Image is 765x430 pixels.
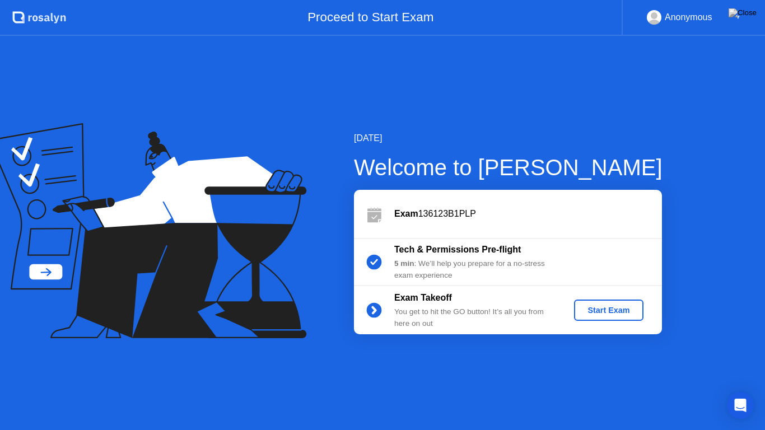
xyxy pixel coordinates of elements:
div: 136123B1PLP [394,207,662,221]
div: [DATE] [354,132,663,145]
div: Welcome to [PERSON_NAME] [354,151,663,184]
b: 5 min [394,259,414,268]
button: Start Exam [574,300,643,321]
div: Start Exam [579,306,638,315]
div: : We’ll help you prepare for a no-stress exam experience [394,258,556,281]
div: Open Intercom Messenger [727,392,754,419]
div: You get to hit the GO button! It’s all you from here on out [394,306,556,329]
div: Anonymous [665,10,712,25]
b: Tech & Permissions Pre-flight [394,245,521,254]
b: Exam [394,209,418,218]
b: Exam Takeoff [394,293,452,302]
img: Close [729,8,757,17]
